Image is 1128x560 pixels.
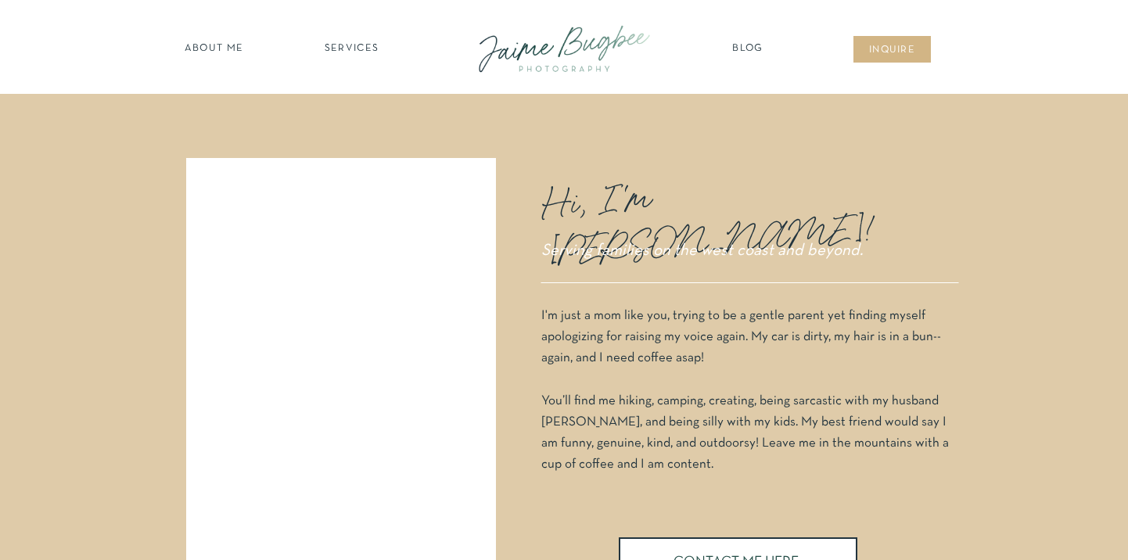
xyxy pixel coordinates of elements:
p: I'm just a mom like you, trying to be a gentle parent yet finding myself apologizing for raising ... [541,305,955,493]
a: Blog [728,41,767,57]
p: Hi, I'm [PERSON_NAME]! [541,160,857,234]
a: inqUIre [860,43,924,59]
a: SERVICES [307,41,396,57]
a: about ME [180,41,248,57]
i: Serving families on the west coast and beyond. [541,243,863,258]
iframe: 909373527 [199,172,484,549]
